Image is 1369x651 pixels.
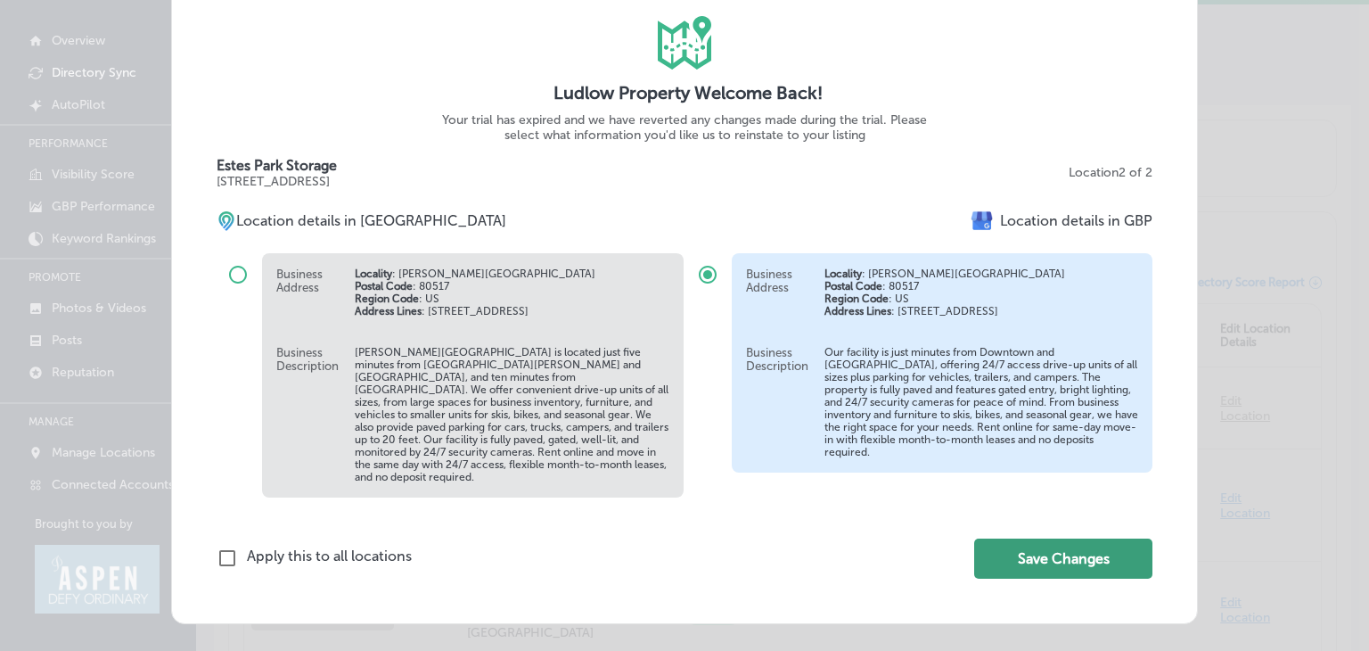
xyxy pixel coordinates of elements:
[824,305,891,317] strong: Address Lines
[824,293,889,305] strong: Region Code
[217,157,337,174] p: Estes Park Storage
[553,82,823,103] label: Ludlow Property Welcome Back!
[974,539,1152,579] button: Save Changes
[824,280,1138,293] p: : 80517
[355,280,413,293] strong: Postal Code
[276,346,355,483] h5: Business Description
[746,346,824,458] h5: Business Description
[824,305,1138,317] p: : [STREET_ADDRESS]
[355,346,668,483] p: [PERSON_NAME][GEOGRAPHIC_DATA] is located just five minutes from [GEOGRAPHIC_DATA][PERSON_NAME] a...
[824,280,882,293] strong: Postal Code
[1069,165,1152,180] p: Location 2 of 2
[824,346,1138,458] p: Our facility is just minutes from Downtown and [GEOGRAPHIC_DATA], offering 24/7 access drive-up u...
[1000,212,1152,229] p: Location details in GBP
[247,548,412,569] p: Apply this to all locations
[276,268,355,317] h5: Business Address
[824,293,1138,305] p: : US
[441,112,928,143] p: Your trial has expired and we have reverted any changes made during the trial. Please select what...
[964,203,1000,239] img: e7ababfa220611ac49bdb491a11684a6.png
[355,305,668,317] p: : [STREET_ADDRESS]
[355,268,392,280] strong: Locality
[355,293,419,305] strong: Region Code
[355,280,668,293] p: : 80517
[217,174,337,189] p: [STREET_ADDRESS]
[236,212,506,229] p: Location details in [GEOGRAPHIC_DATA]
[355,293,668,305] p: : US
[355,268,668,280] p: : [PERSON_NAME][GEOGRAPHIC_DATA]
[217,211,236,231] img: cba84b02adce74ede1fb4a8549a95eca.png
[355,305,422,317] strong: Address Lines
[746,268,824,317] h5: Business Address
[824,268,862,280] strong: Locality
[824,268,1138,280] p: : [PERSON_NAME][GEOGRAPHIC_DATA]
